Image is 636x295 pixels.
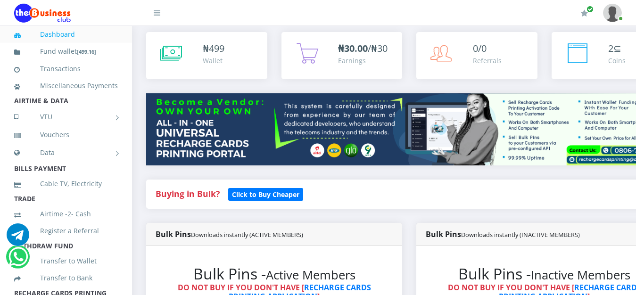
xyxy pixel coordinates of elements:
a: 0/0 Referrals [416,32,537,79]
strong: Buying in Bulk? [156,188,220,199]
a: Vouchers [14,124,118,146]
a: ₦499 Wallet [146,32,267,79]
h2: Bulk Pins - [165,265,383,283]
a: Data [14,141,118,164]
div: ₦ [203,41,224,56]
a: Dashboard [14,24,118,45]
small: Downloads instantly (ACTIVE MEMBERS) [191,230,303,239]
a: ₦30.00/₦30 Earnings [281,32,403,79]
small: Downloads instantly (INACTIVE MEMBERS) [461,230,580,239]
i: Renew/Upgrade Subscription [581,9,588,17]
b: Click to Buy Cheaper [232,190,299,199]
div: Coins [608,56,626,66]
a: Transactions [14,58,118,80]
span: 0/0 [473,42,487,55]
a: Fund wallet[499.16] [14,41,118,63]
a: Cable TV, Electricity [14,173,118,195]
a: Register a Referral [14,220,118,242]
a: Chat for support [7,230,29,246]
b: 499.16 [79,48,94,55]
div: ⊆ [608,41,626,56]
b: ₦30.00 [338,42,368,55]
div: Earnings [338,56,388,66]
a: Transfer to Wallet [14,250,118,272]
a: Miscellaneous Payments [14,75,118,97]
a: Transfer to Bank [14,267,118,289]
img: Logo [14,4,71,23]
a: VTU [14,105,118,129]
img: User [603,4,622,22]
span: 499 [209,42,224,55]
div: Wallet [203,56,224,66]
strong: Bulk Pins [426,229,580,239]
small: [ ] [77,48,96,55]
small: Active Members [266,267,355,283]
div: Referrals [473,56,502,66]
span: Renew/Upgrade Subscription [586,6,594,13]
span: 2 [608,42,613,55]
small: Inactive Members [531,267,630,283]
span: /₦30 [338,42,388,55]
strong: Bulk Pins [156,229,303,239]
a: Airtime -2- Cash [14,203,118,225]
a: Click to Buy Cheaper [228,188,303,199]
a: Chat for support [8,253,28,268]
